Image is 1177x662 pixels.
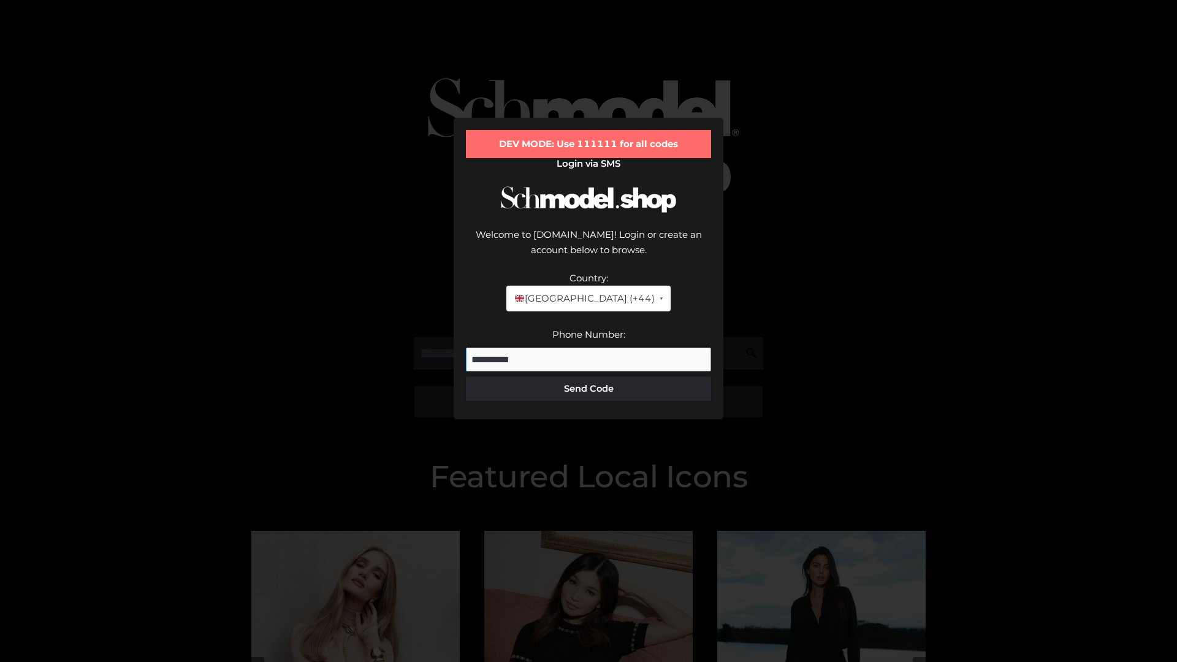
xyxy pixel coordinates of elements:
[515,294,524,303] img: 🇬🇧
[514,291,654,306] span: [GEOGRAPHIC_DATA] (+44)
[552,329,625,340] label: Phone Number:
[466,130,711,158] div: DEV MODE: Use 111111 for all codes
[569,272,608,284] label: Country:
[466,376,711,401] button: Send Code
[466,158,711,169] h2: Login via SMS
[497,175,680,224] img: Schmodel Logo
[466,227,711,270] div: Welcome to [DOMAIN_NAME]! Login or create an account below to browse.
